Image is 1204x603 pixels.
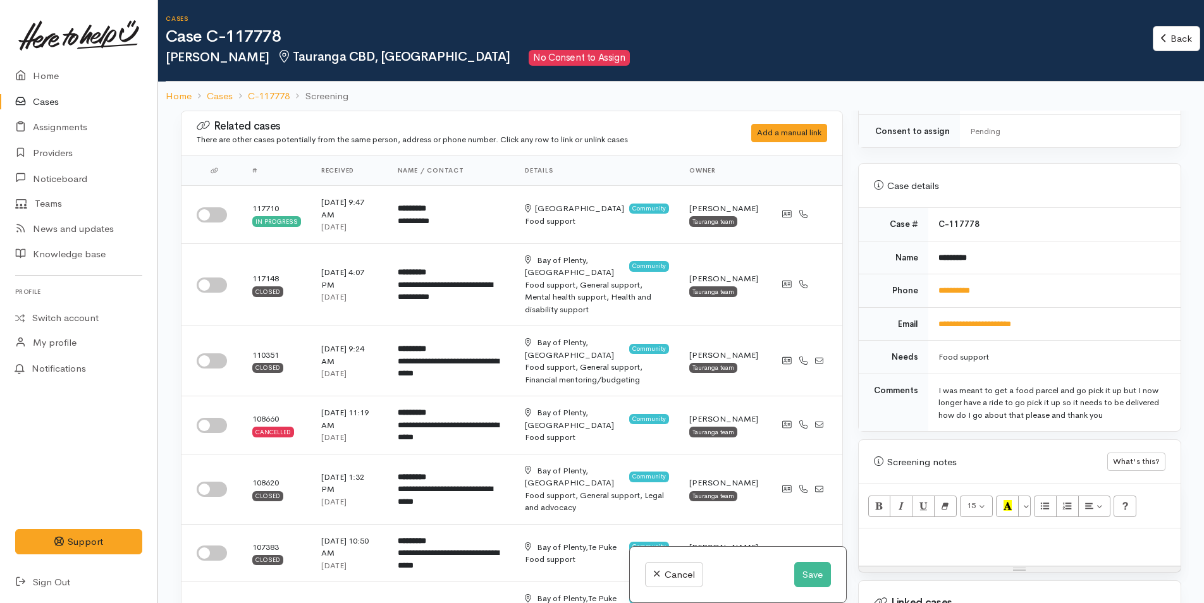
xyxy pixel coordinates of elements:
[1153,26,1200,52] a: Back
[321,368,347,379] time: [DATE]
[689,272,758,285] div: [PERSON_NAME]
[1056,496,1079,517] button: Ordered list (CTRL+SHIFT+NUM8)
[679,155,768,186] th: Owner
[938,219,980,229] b: C-117778
[996,496,1019,517] button: Recent Color
[252,216,301,226] div: In progress
[689,413,758,425] div: [PERSON_NAME]
[859,241,928,274] td: Name
[290,89,348,104] li: Screening
[629,542,669,552] span: Community
[859,566,1181,572] div: Resize
[629,344,669,354] span: Community
[689,202,758,215] div: [PERSON_NAME]
[970,125,1165,138] div: Pending
[1034,496,1057,517] button: Unordered list (CTRL+SHIFT+NUM7)
[321,560,347,571] time: [DATE]
[321,471,378,496] div: [DATE] 1:32 PM
[158,82,1204,111] nav: breadcrumb
[242,326,311,396] td: 110351
[321,343,378,367] div: [DATE] 9:24 AM
[537,465,588,476] span: Bay of Plenty,
[525,279,669,316] div: Food support, General support, Mental health support, Health and disability support
[321,196,378,221] div: [DATE] 9:47 AM
[537,337,588,348] span: Bay of Plenty,
[751,124,827,142] div: Add a manual link
[207,89,233,104] a: Cases
[321,432,347,442] time: [DATE]
[166,28,1153,46] h1: Case C-117778
[525,489,669,514] div: Food support, General support, Legal and advocacy
[525,202,624,215] div: [GEOGRAPHIC_DATA]
[859,341,928,374] td: Needs
[248,89,290,104] a: C-117778
[629,261,669,271] span: Community
[794,562,831,588] button: Save
[689,491,737,501] div: Tauranga team
[1018,496,1031,517] button: More Color
[529,50,630,66] span: No Consent to Assign
[689,363,737,373] div: Tauranga team
[859,274,928,308] td: Phone
[537,542,588,552] span: Bay of Plenty,
[197,134,628,145] small: There are other cases potentially from the same person, address or phone number. Click any row to...
[252,363,283,373] div: Closed
[874,179,1165,193] div: Case details
[321,221,347,232] time: [DATE]
[525,406,625,431] div: [GEOGRAPHIC_DATA]
[525,431,669,444] div: Food support
[689,427,737,437] div: Tauranga team
[525,465,625,489] div: [GEOGRAPHIC_DATA]
[197,120,720,133] h3: Related cases
[859,208,928,241] td: Case #
[890,496,912,517] button: Italic (CTRL+I)
[689,216,737,226] div: Tauranga team
[689,541,758,554] div: [PERSON_NAME]
[252,427,294,437] div: Cancelled
[242,243,311,326] td: 117148
[629,472,669,482] span: Community
[525,361,669,386] div: Food support, General support, Financial mentoring/budgeting
[311,155,388,186] th: Received
[938,384,1165,422] div: I was meant to get a food parcel and go pick it up but I now longer have a ride to go pick it up ...
[166,89,192,104] a: Home
[967,500,976,511] span: 15
[1107,453,1165,471] button: What's this?
[859,374,928,431] td: Comments
[960,496,993,517] button: Font Size
[645,562,703,588] a: Cancel
[242,155,311,186] th: #
[525,541,617,554] div: Te Puke
[166,15,1153,22] h6: Cases
[277,49,510,64] span: Tauranga CBD, [GEOGRAPHIC_DATA]
[15,529,142,555] button: Support
[525,336,625,361] div: [GEOGRAPHIC_DATA]
[859,307,928,341] td: Email
[252,491,283,501] div: Closed
[321,291,347,302] time: [DATE]
[321,266,378,291] div: [DATE] 4:07 PM
[1078,496,1111,517] button: Paragraph
[242,454,311,524] td: 108620
[252,286,283,296] div: Closed
[15,283,142,300] h6: Profile
[537,407,588,418] span: Bay of Plenty,
[934,496,957,517] button: Remove Font Style (CTRL+\)
[629,204,669,214] span: Community
[525,553,669,566] div: Food support
[252,555,283,565] div: Closed
[689,477,758,489] div: [PERSON_NAME]
[388,155,515,186] th: Name / contact
[166,50,1153,66] h2: [PERSON_NAME]
[689,349,758,362] div: [PERSON_NAME]
[321,496,347,507] time: [DATE]
[537,255,588,265] span: Bay of Plenty,
[242,524,311,582] td: 107383
[912,496,935,517] button: Underline (CTRL+U)
[321,535,378,559] div: [DATE] 10:50 AM
[321,406,378,431] div: [DATE] 11:19 AM
[629,414,669,424] span: Community
[525,254,625,279] div: [GEOGRAPHIC_DATA]
[515,155,679,186] th: Details
[874,455,1107,470] div: Screening notes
